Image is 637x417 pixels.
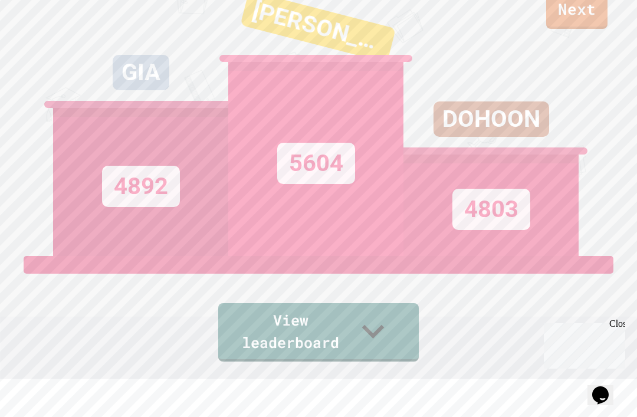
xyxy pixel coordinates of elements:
[434,101,549,137] div: DOHOON
[587,370,625,405] iframe: chat widget
[113,55,169,90] div: GIA
[218,303,419,362] a: View leaderboard
[452,189,530,230] div: 4803
[277,143,355,184] div: 5604
[5,5,81,75] div: Chat with us now!Close
[102,166,180,207] div: 4892
[539,319,625,369] iframe: chat widget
